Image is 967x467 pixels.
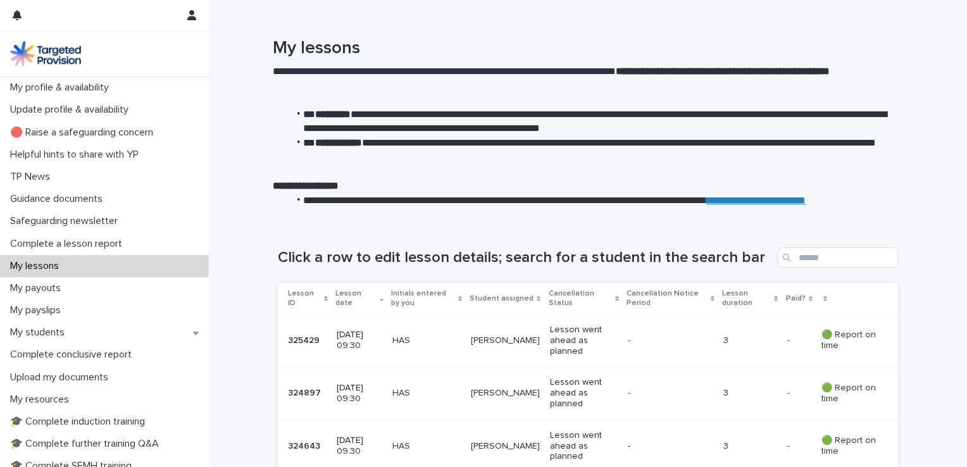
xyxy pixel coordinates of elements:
[392,335,461,346] p: HAS
[787,439,792,452] p: -
[723,335,777,346] p: 3
[628,335,698,346] p: -
[5,238,132,250] p: Complete a lesson report
[5,282,71,294] p: My payouts
[549,287,612,310] p: Cancellation Status
[5,193,113,205] p: Guidance documents
[628,388,698,399] p: -
[627,287,708,310] p: Cancellation Notice Period
[5,371,118,383] p: Upload my documents
[288,333,322,346] p: 325429
[786,292,806,306] p: Paid?
[5,438,169,450] p: 🎓 Complete further training Q&A
[722,287,771,310] p: Lesson duration
[821,330,878,351] p: 🟢 Report on time
[5,327,75,339] p: My students
[471,441,540,452] p: [PERSON_NAME]
[787,385,792,399] p: -
[5,215,128,227] p: Safeguarding newsletter
[288,439,323,452] p: 324643
[392,388,461,399] p: HAS
[10,41,81,66] img: M5nRWzHhSzIhMunXDL62
[273,38,893,59] h1: My lessons
[5,349,142,361] p: Complete conclusive report
[723,388,777,399] p: 3
[337,383,382,404] p: [DATE] 09:30
[5,149,149,161] p: Helpful hints to share with YP
[391,287,455,310] p: Initials entered by you
[628,441,698,452] p: -
[5,416,155,428] p: 🎓 Complete induction training
[787,333,792,346] p: -
[5,127,163,139] p: 🔴 Raise a safeguarding concern
[392,441,461,452] p: HAS
[821,435,878,457] p: 🟢 Report on time
[278,249,773,267] h1: Click a row to edit lesson details; search for a student in the search bar
[5,260,69,272] p: My lessons
[550,325,618,356] p: Lesson went ahead as planned
[470,292,533,306] p: Student assigned
[471,388,540,399] p: [PERSON_NAME]
[778,247,898,268] input: Search
[288,287,321,310] p: Lesson ID
[471,335,540,346] p: [PERSON_NAME]
[550,430,618,462] p: Lesson went ahead as planned
[5,171,60,183] p: TP News
[335,287,377,310] p: Lesson date
[278,314,898,367] tr: 325429325429 [DATE] 09:30HAS[PERSON_NAME]Lesson went ahead as planned-3-- 🟢 Report on time
[288,385,323,399] p: 324897
[821,383,878,404] p: 🟢 Report on time
[278,367,898,420] tr: 324897324897 [DATE] 09:30HAS[PERSON_NAME]Lesson went ahead as planned-3-- 🟢 Report on time
[5,304,71,316] p: My payslips
[723,441,777,452] p: 3
[550,377,618,409] p: Lesson went ahead as planned
[5,104,139,116] p: Update profile & availability
[5,82,119,94] p: My profile & availability
[5,394,79,406] p: My resources
[337,330,382,351] p: [DATE] 09:30
[337,435,382,457] p: [DATE] 09:30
